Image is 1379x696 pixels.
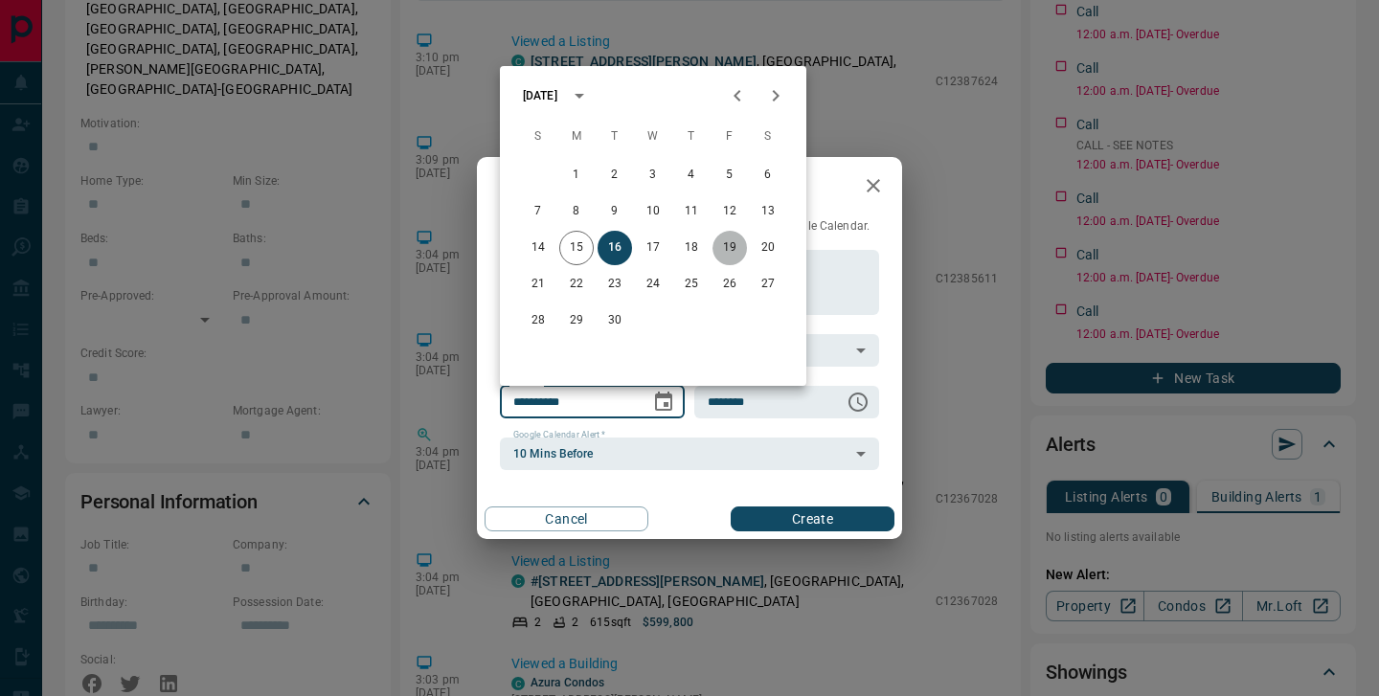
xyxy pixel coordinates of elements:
[708,377,733,390] label: Time
[559,267,594,302] button: 22
[521,118,555,156] span: Sunday
[751,118,785,156] span: Saturday
[598,303,632,338] button: 30
[477,157,607,218] h2: New Task
[712,267,747,302] button: 26
[757,77,795,115] button: Next month
[712,158,747,192] button: 5
[712,118,747,156] span: Friday
[598,118,632,156] span: Tuesday
[751,267,785,302] button: 27
[751,158,785,192] button: 6
[636,118,670,156] span: Wednesday
[751,231,785,265] button: 20
[513,377,537,390] label: Date
[563,79,596,112] button: calendar view is open, switch to year view
[521,267,555,302] button: 21
[598,158,632,192] button: 2
[598,267,632,302] button: 23
[636,158,670,192] button: 3
[559,194,594,229] button: 8
[521,231,555,265] button: 14
[731,506,894,531] button: Create
[674,267,709,302] button: 25
[500,438,879,470] div: 10 Mins Before
[559,303,594,338] button: 29
[674,118,709,156] span: Thursday
[559,158,594,192] button: 1
[559,118,594,156] span: Monday
[598,231,632,265] button: 16
[521,194,555,229] button: 7
[521,303,555,338] button: 28
[674,194,709,229] button: 11
[718,77,757,115] button: Previous month
[513,429,605,441] label: Google Calendar Alert
[712,231,747,265] button: 19
[598,194,632,229] button: 9
[636,231,670,265] button: 17
[712,194,747,229] button: 12
[636,194,670,229] button: 10
[751,194,785,229] button: 13
[636,267,670,302] button: 24
[674,231,709,265] button: 18
[644,383,683,421] button: Choose date, selected date is Sep 16, 2025
[839,383,877,421] button: Choose time, selected time is 6:00 AM
[485,506,648,531] button: Cancel
[559,231,594,265] button: 15
[523,87,557,104] div: [DATE]
[674,158,709,192] button: 4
